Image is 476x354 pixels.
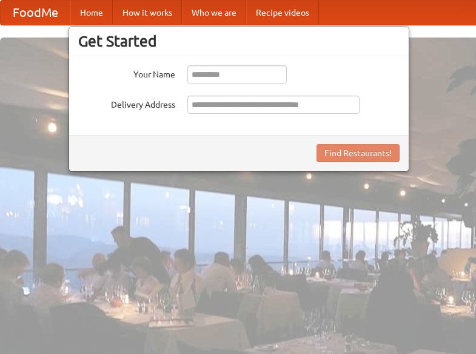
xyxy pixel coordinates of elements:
[246,1,319,25] a: Recipe videos
[317,144,400,162] button: Find Restaurants!
[78,65,175,80] label: Your Name
[113,1,182,25] a: How it works
[182,1,246,25] a: Who we are
[78,96,175,111] label: Delivery Address
[1,1,70,25] a: FoodMe
[70,1,113,25] a: Home
[78,32,400,50] h3: Get Started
